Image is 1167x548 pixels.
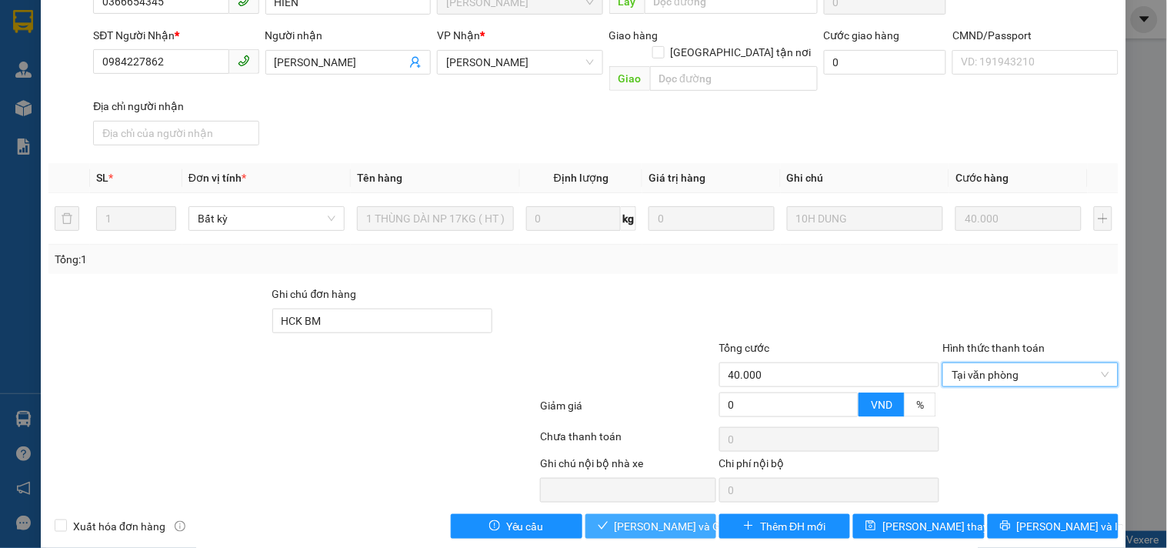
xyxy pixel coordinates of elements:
input: Địa chỉ của người nhận [93,121,258,145]
div: Người nhận [265,27,431,44]
input: VD: Bàn, Ghế [357,206,513,231]
input: 0 [649,206,775,231]
div: Ghi chú nội bộ nhà xe [540,455,715,478]
input: Cước giao hàng [824,50,947,75]
label: Cước giao hàng [824,29,900,42]
span: Giá trị hàng [649,172,705,184]
button: printer[PERSON_NAME] và In [988,514,1119,539]
th: Ghi chú [781,163,949,193]
div: CMND/Passport [952,27,1118,44]
span: [PERSON_NAME] và Giao hàng [615,518,762,535]
button: plusThêm ĐH mới [719,514,850,539]
span: % [916,399,924,411]
input: 0 [955,206,1082,231]
span: VP Nhận [437,29,480,42]
input: Ghi Chú [787,206,943,231]
span: VND [871,399,892,411]
span: printer [1000,520,1011,533]
span: Ngã Tư Huyện [446,51,593,74]
span: plus [743,520,754,533]
span: phone [238,55,250,67]
button: exclamation-circleYêu cầu [451,514,582,539]
span: Định lượng [554,172,609,184]
span: [PERSON_NAME] và In [1017,518,1125,535]
button: check[PERSON_NAME] và Giao hàng [585,514,716,539]
div: Tổng: 1 [55,251,452,268]
div: Giảm giá [538,397,717,424]
label: Hình thức thanh toán [942,342,1045,354]
span: Giao hàng [609,29,659,42]
input: Dọc đường [650,66,818,91]
div: SĐT Người Nhận [93,27,258,44]
button: delete [55,206,79,231]
div: Chưa thanh toán [538,428,717,455]
span: save [865,520,876,533]
span: Cước hàng [955,172,1009,184]
span: check [598,520,609,533]
span: [GEOGRAPHIC_DATA] tận nơi [665,44,818,61]
span: info-circle [175,521,185,532]
span: SL [96,172,108,184]
button: plus [1094,206,1112,231]
span: Thêm ĐH mới [760,518,825,535]
label: Ghi chú đơn hàng [272,288,357,300]
span: Giao [609,66,650,91]
span: user-add [409,56,422,68]
span: exclamation-circle [489,520,500,533]
span: [PERSON_NAME] thay đổi [882,518,1005,535]
span: Tên hàng [357,172,402,184]
span: Tổng cước [719,342,770,354]
span: kg [621,206,636,231]
span: Xuất hóa đơn hàng [67,518,172,535]
div: Địa chỉ người nhận [93,98,258,115]
span: Đơn vị tính [188,172,246,184]
button: save[PERSON_NAME] thay đổi [853,514,984,539]
input: Ghi chú đơn hàng [272,309,493,333]
span: Bất kỳ [198,207,335,230]
span: Tại văn phòng [952,363,1109,386]
div: Chi phí nội bộ [719,455,940,478]
span: Yêu cầu [506,518,544,535]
